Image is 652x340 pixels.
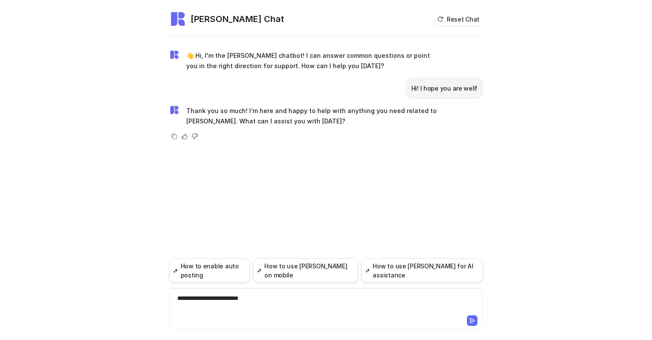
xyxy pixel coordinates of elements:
[169,258,250,283] button: How to enable auto posting
[169,10,186,28] img: Widget
[361,258,483,283] button: How to use [PERSON_NAME] for AI assistance
[253,258,358,283] button: How to use [PERSON_NAME] on mobile
[169,50,179,60] img: Widget
[186,106,439,126] p: Thank you so much! I’m here and happy to help with anything you need related to [PERSON_NAME]. Wh...
[186,50,439,71] p: 👋 Hi, I'm the [PERSON_NAME] chatbot! I can answer common questions or point you in the right dire...
[191,13,284,25] h2: [PERSON_NAME] Chat
[169,105,179,115] img: Widget
[411,83,477,94] p: Hi! I hope you are well!
[435,13,483,25] button: Reset Chat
